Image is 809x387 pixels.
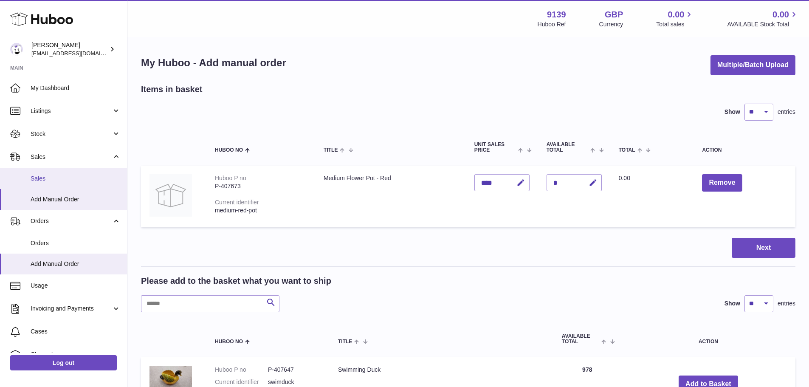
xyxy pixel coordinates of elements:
span: Add Manual Order [31,260,121,268]
label: Show [724,299,740,308]
div: P-407673 [215,182,307,190]
span: Orders [31,239,121,247]
span: Huboo no [215,339,243,345]
button: Next [732,238,795,258]
span: Listings [31,107,112,115]
dt: Current identifier [215,378,268,386]
span: Add Manual Order [31,195,121,203]
span: Huboo no [215,147,243,153]
span: Sales [31,175,121,183]
span: Total [619,147,635,153]
span: 0.00 [619,175,630,181]
div: medium-red-pot [215,206,307,215]
h2: Items in basket [141,84,203,95]
div: Action [702,147,787,153]
div: [PERSON_NAME] [31,41,108,57]
div: Currency [599,20,623,28]
img: internalAdmin-9139@internal.huboo.com [10,43,23,56]
h1: My Huboo - Add manual order [141,56,286,70]
a: Log out [10,355,117,370]
div: Huboo Ref [538,20,566,28]
div: Huboo P no [215,175,246,181]
strong: 9139 [547,9,566,20]
td: Medium Flower Pot - Red [315,166,466,227]
label: Show [724,108,740,116]
button: Remove [702,174,742,192]
span: entries [778,299,795,308]
img: Medium Flower Pot - Red [149,174,192,217]
a: 0.00 Total sales [656,9,694,28]
span: AVAILABLE Total [562,333,600,345]
span: Invoicing and Payments [31,305,112,313]
span: Title [324,147,338,153]
a: 0.00 AVAILABLE Stock Total [727,9,799,28]
span: My Dashboard [31,84,121,92]
span: 0.00 [772,9,789,20]
span: Total sales [656,20,694,28]
h2: Please add to the basket what you want to ship [141,275,331,287]
span: Title [338,339,352,345]
strong: GBP [605,9,623,20]
span: [EMAIL_ADDRESS][DOMAIN_NAME] [31,50,125,56]
span: Sales [31,153,112,161]
dd: swimduck [268,378,321,386]
span: Unit Sales Price [474,142,516,153]
span: AVAILABLE Total [547,142,589,153]
span: Channels [31,350,121,359]
span: AVAILABLE Stock Total [727,20,799,28]
span: Orders [31,217,112,225]
span: Stock [31,130,112,138]
span: Usage [31,282,121,290]
button: Multiple/Batch Upload [710,55,795,75]
dt: Huboo P no [215,366,268,374]
span: Cases [31,328,121,336]
div: Current identifier [215,199,259,206]
th: Action [621,325,795,353]
dd: P-407647 [268,366,321,374]
span: 0.00 [668,9,685,20]
span: entries [778,108,795,116]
